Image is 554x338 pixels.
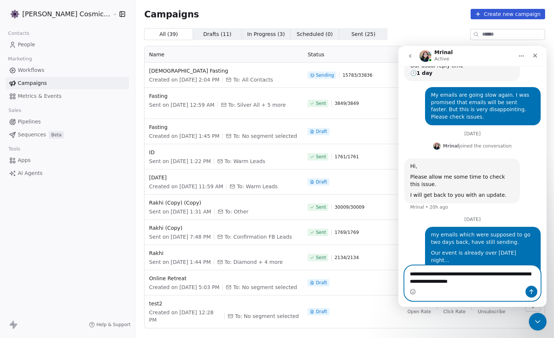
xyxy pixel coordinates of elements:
span: Created on [DATE] 2:04 PM [149,76,219,83]
iframe: Intercom live chat [398,46,547,307]
span: Sent ( 25 ) [351,30,375,38]
a: AI Agents [6,167,129,179]
span: 2134 / 2134 [335,255,359,261]
span: 15783 / 33836 [342,72,372,78]
span: Fasting [149,92,299,100]
span: ID [149,149,299,156]
span: Sent [316,229,326,235]
span: Draft [316,129,327,135]
span: test2 [149,300,299,307]
span: 3849 / 3849 [335,100,359,106]
span: Sent on [DATE] 1:31 AM [149,208,211,215]
span: To: All Contacts [233,76,273,83]
th: Status [303,46,396,63]
span: To: No segment selected [235,312,299,320]
span: [PERSON_NAME] Cosmic Academy LLP [22,9,111,19]
span: Contacts [5,28,33,39]
span: To: No segment selected [233,284,297,291]
span: Sequences [18,131,46,139]
span: Draft [316,309,327,315]
span: AI Agents [18,169,43,177]
span: Sent [316,154,326,160]
span: To: Silver All + 5 more [228,101,286,109]
a: Metrics & Events [6,90,129,102]
span: Rakhi (Copy) [149,224,299,232]
span: Sent on [DATE] 1:44 PM [149,258,210,266]
span: Draft [316,179,327,185]
a: Apps [6,154,129,166]
span: Tools [5,143,23,155]
span: Sending [316,72,334,78]
span: Sent [316,255,326,261]
span: Metrics & Events [18,92,62,100]
span: Created on [DATE] 5:03 PM [149,284,219,291]
span: 1769 / 1769 [335,229,359,235]
a: Workflows [6,64,129,76]
span: Help & Support [96,322,130,328]
span: Sent on [DATE] 7:48 PM [149,233,210,241]
span: Campaigns [144,9,199,19]
span: Sales [5,105,24,116]
span: [DEMOGRAPHIC_DATA] Fasting [149,67,299,74]
a: SequencesBeta [6,129,129,141]
img: Logo_Properly_Aligned.png [10,10,19,19]
span: Sent [316,100,326,106]
iframe: Intercom live chat [529,313,547,331]
a: Help & Support [89,322,130,328]
span: Online Retreat [149,275,299,282]
span: To: Diamond + 4 more [225,258,283,266]
span: Created on [DATE] 1:45 PM [149,132,219,140]
span: Open Rate [408,309,431,315]
a: People [6,39,129,51]
span: Drafts ( 11 ) [203,30,232,38]
span: To: Confirmation FB Leads [225,233,292,241]
span: Scheduled ( 0 ) [297,30,333,38]
span: Workflows [18,66,44,74]
span: 30009 / 30009 [335,204,365,210]
span: Draft [316,280,327,286]
span: Sent on [DATE] 1:22 PM [149,158,210,165]
span: Beta [49,131,64,139]
th: Analytics [396,46,517,63]
span: To: No segment selected [233,132,297,140]
span: To: Other [225,208,249,215]
span: Sent on [DATE] 12:59 AM [149,101,214,109]
span: Marketing [5,53,35,64]
span: Pipelines [18,118,41,126]
th: Name [145,46,303,63]
span: To: Warm Leads [225,158,265,165]
span: Created on [DATE] 12:28 PM [149,309,221,324]
a: Campaigns [6,77,129,89]
span: Rakhi (Copy) (Copy) [149,199,299,206]
span: Created on [DATE] 11:59 AM [149,183,223,190]
span: To: Warm Leads [237,183,278,190]
button: [PERSON_NAME] Cosmic Academy LLP [9,8,107,20]
a: Pipelines [6,116,129,128]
